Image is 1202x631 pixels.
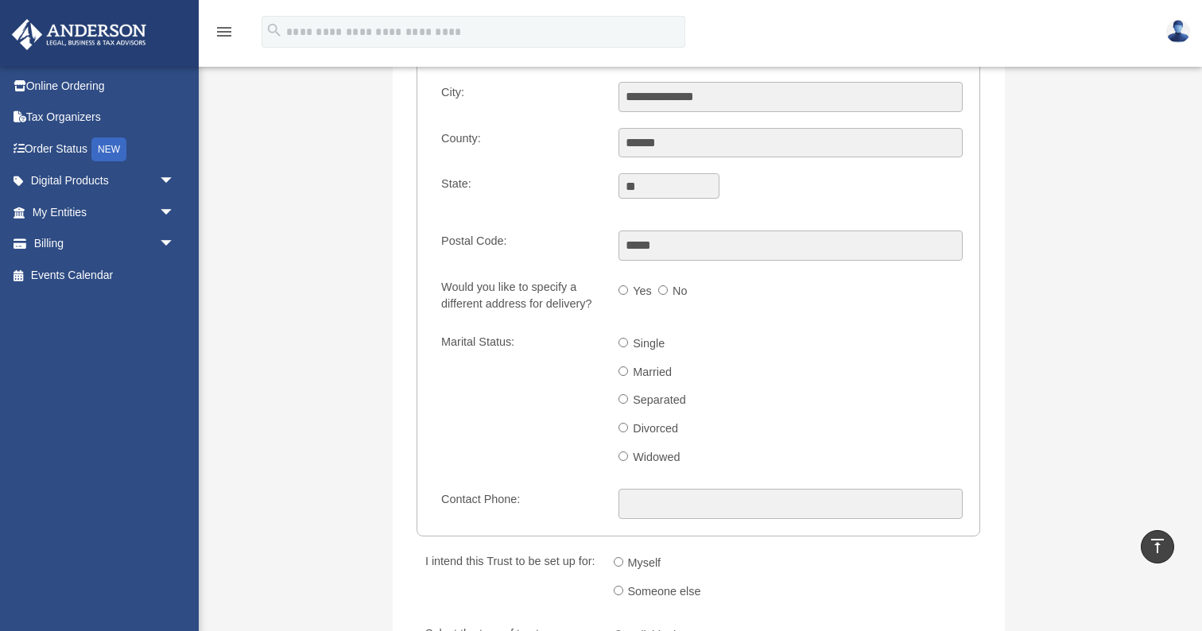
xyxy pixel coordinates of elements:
[266,21,283,39] i: search
[11,196,199,228] a: My Entitiesarrow_drop_down
[434,489,606,519] label: Contact Phone:
[11,133,199,165] a: Order StatusNEW
[418,551,600,607] label: I intend this Trust to be set up for:
[159,165,191,198] span: arrow_drop_down
[1166,20,1190,43] img: User Pic
[434,173,606,215] label: State:
[434,128,606,158] label: County:
[1141,530,1174,563] a: vertical_align_top
[159,196,191,229] span: arrow_drop_down
[434,331,606,473] label: Marital Status:
[628,279,658,304] label: Yes
[159,228,191,261] span: arrow_drop_down
[215,28,234,41] a: menu
[11,228,199,260] a: Billingarrow_drop_down
[91,137,126,161] div: NEW
[623,579,708,605] label: Someone else
[628,360,678,385] label: Married
[1148,536,1167,556] i: vertical_align_top
[628,331,671,357] label: Single
[628,416,684,442] label: Divorced
[668,279,694,304] label: No
[11,165,199,197] a: Digital Productsarrow_drop_down
[11,259,199,291] a: Events Calendar
[215,22,234,41] i: menu
[11,102,199,134] a: Tax Organizers
[434,82,606,112] label: City:
[628,388,692,413] label: Separated
[628,445,687,470] label: Widowed
[623,551,668,576] label: Myself
[434,277,606,315] label: Would you like to specify a different address for delivery?
[434,230,606,261] label: Postal Code:
[7,19,151,50] img: Anderson Advisors Platinum Portal
[11,70,199,102] a: Online Ordering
